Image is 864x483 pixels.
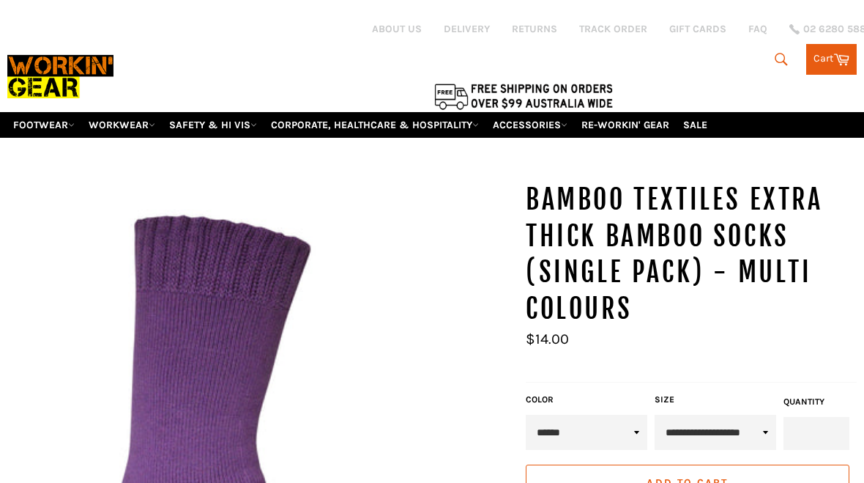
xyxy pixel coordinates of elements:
[7,48,113,106] img: Workin Gear leaders in Workwear, Safety Boots, PPE, Uniforms. Australia's No.1 in Workwear
[748,22,767,36] a: FAQ
[576,112,675,138] a: RE-WORKIN' GEAR
[512,22,557,36] a: RETURNS
[806,44,857,75] a: Cart
[655,394,776,406] label: Size
[579,22,647,36] a: TRACK ORDER
[7,112,81,138] a: FOOTWEAR
[83,112,161,138] a: WORKWEAR
[783,396,849,408] label: Quantity
[265,112,485,138] a: CORPORATE, HEALTHCARE & HOSPITALITY
[372,22,422,36] a: ABOUT US
[677,112,713,138] a: SALE
[669,22,726,36] a: GIFT CARDS
[487,112,573,138] a: ACCESSORIES
[444,22,490,36] a: DELIVERY
[526,182,857,327] h1: Bamboo Textiles Extra Thick Bamboo Socks (Single Pack) - Multi Colours
[526,331,569,347] span: $14.00
[163,112,263,138] a: SAFETY & HI VIS
[526,394,647,406] label: Color
[432,81,615,111] img: Flat $9.95 shipping Australia wide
